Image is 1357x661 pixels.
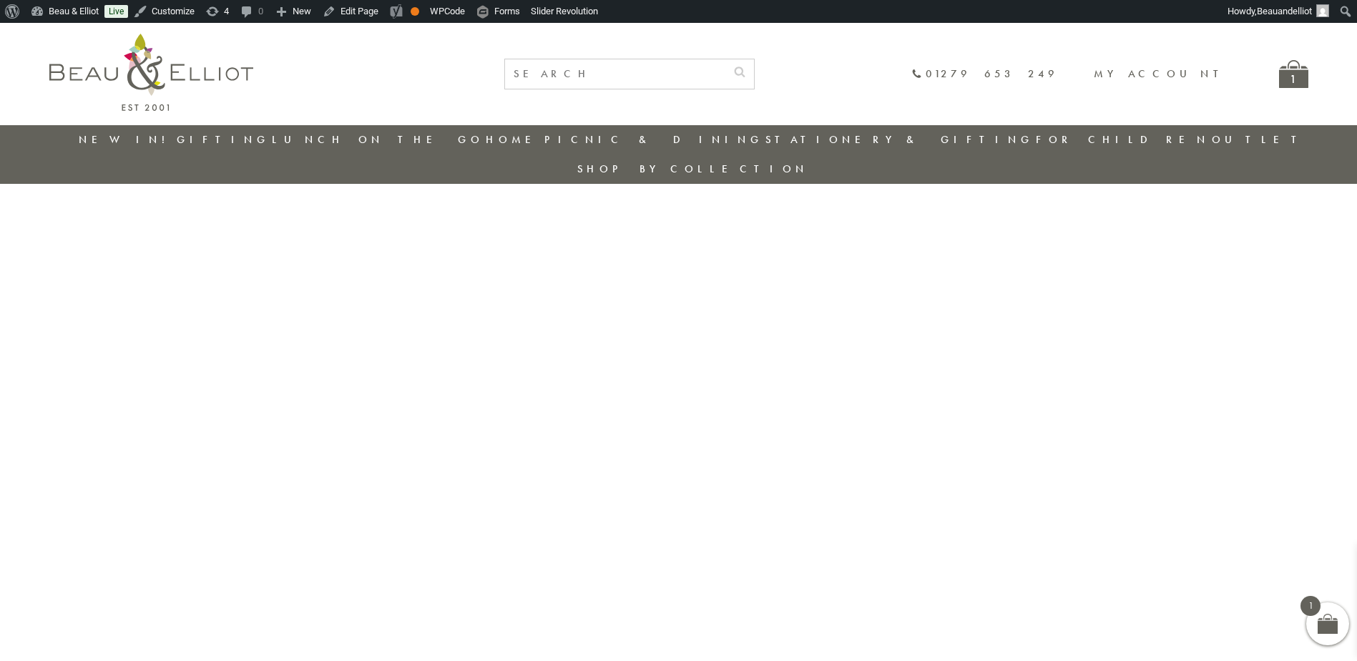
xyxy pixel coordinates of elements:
[1094,67,1229,81] a: My account
[177,132,270,147] a: Gifting
[411,7,419,16] div: OK
[49,34,253,111] img: logo
[486,132,543,147] a: Home
[1257,6,1312,16] span: Beauandelliot
[104,5,128,18] a: Live
[1036,132,1210,147] a: For Children
[765,132,1034,147] a: Stationery & Gifting
[505,59,725,89] input: SEARCH
[272,132,484,147] a: Lunch On The Go
[1300,596,1321,616] span: 1
[1279,60,1308,88] a: 1
[577,162,808,176] a: Shop by collection
[544,132,763,147] a: Picnic & Dining
[79,132,175,147] a: New in!
[911,68,1058,80] a: 01279 653 249
[1212,132,1307,147] a: Outlet
[531,6,598,16] span: Slider Revolution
